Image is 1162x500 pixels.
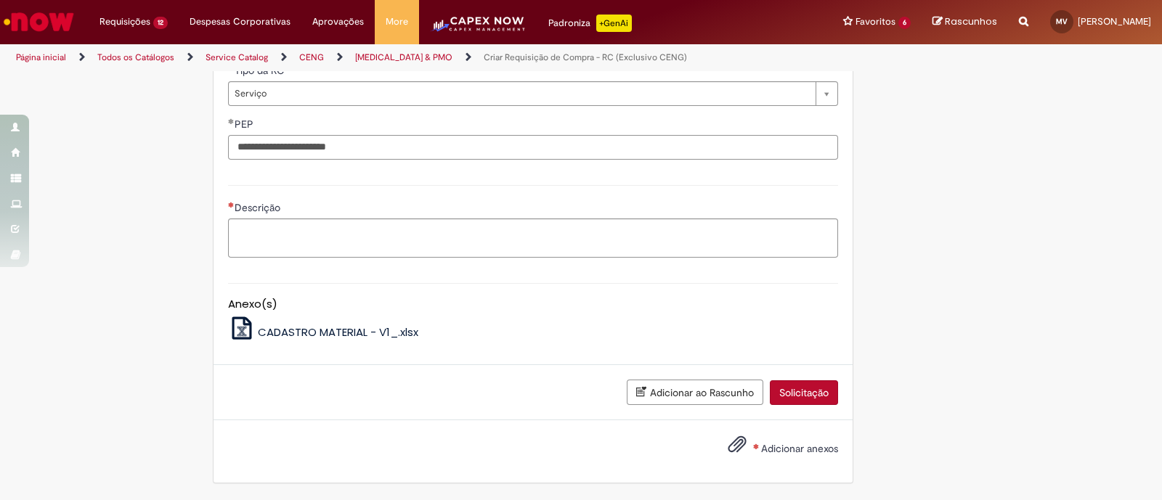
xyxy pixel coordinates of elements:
img: ServiceNow [1,7,76,36]
a: Todos os Catálogos [97,52,174,63]
h5: Anexo(s) [228,298,838,311]
p: +GenAi [596,15,632,32]
span: Necessários [228,202,235,208]
button: Solicitação [770,380,838,405]
a: Criar Requisição de Compra - RC (Exclusivo CENG) [484,52,687,63]
span: Requisições [99,15,150,29]
div: Padroniza [548,15,632,32]
span: Favoritos [856,15,895,29]
span: Tipo da RC [235,64,287,77]
span: PEP [235,118,256,131]
button: Adicionar anexos [724,431,750,464]
ul: Trilhas de página [11,44,764,71]
a: Página inicial [16,52,66,63]
a: Rascunhos [933,15,997,29]
textarea: Descrição [228,218,838,258]
span: Serviço [235,82,808,105]
span: CADASTRO MATERIAL - V1_.xlsx [258,324,418,340]
span: MV [1056,17,1068,26]
span: Despesas Corporativas [190,15,290,29]
img: CapexLogo5.png [430,15,527,44]
input: PEP [228,135,838,160]
span: Obrigatório Preenchido [228,65,235,70]
a: [MEDICAL_DATA] & PMO [355,52,452,63]
button: Adicionar ao Rascunho [627,380,763,405]
span: 6 [898,17,911,29]
span: [PERSON_NAME] [1078,15,1151,28]
a: CADASTRO MATERIAL - V1_.xlsx [228,324,419,340]
span: Rascunhos [945,15,997,28]
span: Descrição [235,201,283,214]
a: Service Catalog [206,52,268,63]
span: 12 [153,17,168,29]
span: Obrigatório Preenchido [228,118,235,124]
span: Aprovações [312,15,364,29]
span: Adicionar anexos [761,442,838,455]
a: CENG [299,52,324,63]
span: More [386,15,408,29]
